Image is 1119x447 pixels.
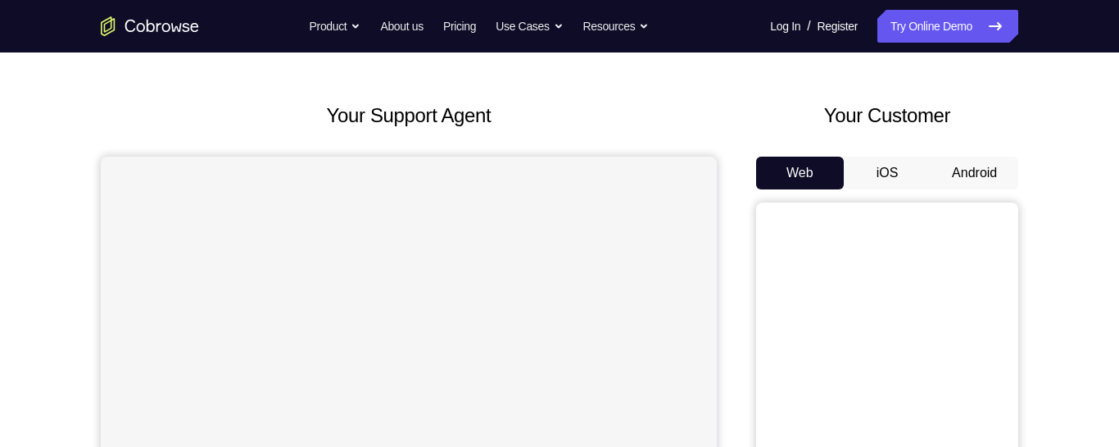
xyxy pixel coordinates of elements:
[756,101,1018,130] h2: Your Customer
[818,10,858,43] a: Register
[877,10,1018,43] a: Try Online Demo
[931,157,1018,189] button: Android
[310,10,361,43] button: Product
[770,10,800,43] a: Log In
[101,16,199,36] a: Go to the home page
[443,10,476,43] a: Pricing
[380,10,423,43] a: About us
[844,157,931,189] button: iOS
[101,101,717,130] h2: Your Support Agent
[807,16,810,36] span: /
[583,10,650,43] button: Resources
[496,10,563,43] button: Use Cases
[756,157,844,189] button: Web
